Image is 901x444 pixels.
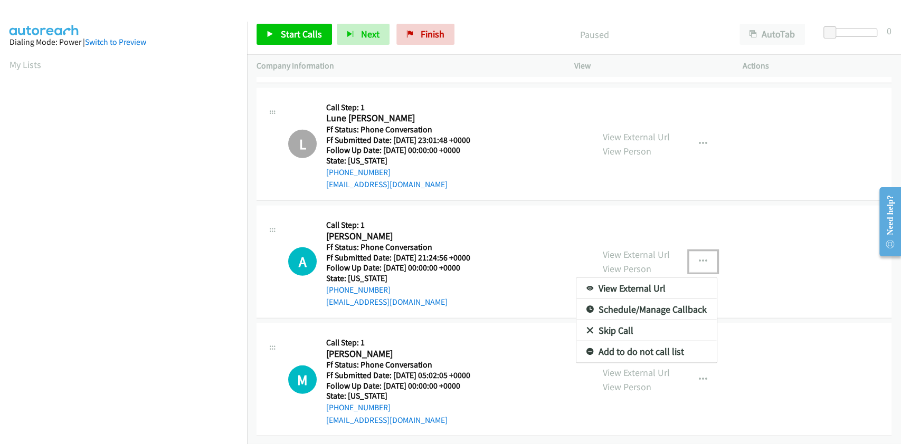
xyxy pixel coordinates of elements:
a: My Lists [10,59,41,71]
h1: M [288,365,317,394]
a: Add to do not call list [576,341,717,362]
iframe: Resource Center [871,180,901,264]
div: The call is yet to be attempted [288,365,317,394]
a: Switch to Preview [85,37,146,47]
div: Dialing Mode: Power | [10,36,238,49]
a: View External Url [576,278,717,299]
a: Schedule/Manage Callback [576,299,717,320]
a: Skip Call [576,320,717,341]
